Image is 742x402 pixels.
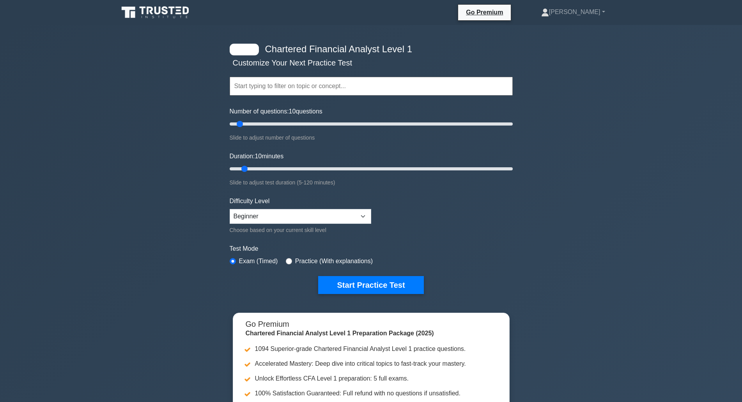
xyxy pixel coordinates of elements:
a: Go Premium [461,7,508,17]
label: Difficulty Level [230,197,270,206]
div: Choose based on your current skill level [230,225,371,235]
a: [PERSON_NAME] [522,4,624,20]
label: Practice (With explanations) [295,257,373,266]
span: 10 [255,153,262,159]
div: Slide to adjust number of questions [230,133,513,142]
input: Start typing to filter on topic or concept... [230,77,513,96]
label: Test Mode [230,244,513,253]
label: Duration: minutes [230,152,284,161]
div: Slide to adjust test duration (5-120 minutes) [230,178,513,187]
h4: Chartered Financial Analyst Level 1 [262,44,475,55]
label: Number of questions: questions [230,107,322,116]
label: Exam (Timed) [239,257,278,266]
span: 10 [289,108,296,115]
button: Start Practice Test [318,276,423,294]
